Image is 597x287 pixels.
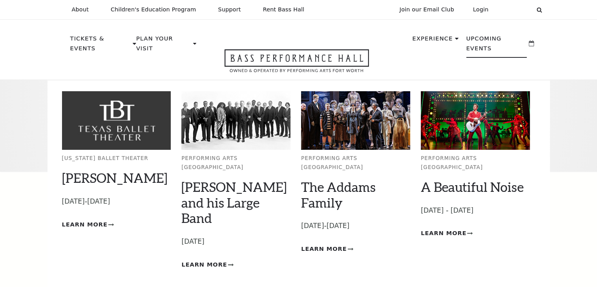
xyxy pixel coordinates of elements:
[62,170,168,186] a: [PERSON_NAME]
[62,220,108,230] span: Learn More
[301,91,410,150] img: taf-meganav-279x150.jpg
[421,91,530,150] img: abn-meganav-279x150.jpg
[421,228,466,238] span: Learn More
[301,220,410,232] p: [DATE]-[DATE]
[181,236,290,247] p: [DATE]
[412,34,453,48] p: Experience
[181,91,290,150] img: lll-meganav-279x150.jpg
[62,91,171,150] img: tbt_grey_mega-nav-individual-block_279x150.jpg
[181,154,290,172] p: Performing Arts [GEOGRAPHIC_DATA]
[263,6,305,13] p: Rent Bass Hall
[421,154,530,172] p: Performing Arts [GEOGRAPHIC_DATA]
[181,260,233,270] a: Learn More
[62,154,171,163] p: [US_STATE] Ballet Theater
[301,244,347,254] span: Learn More
[501,6,529,13] select: Select:
[301,154,410,172] p: Performing Arts [GEOGRAPHIC_DATA]
[181,260,227,270] span: Learn More
[111,6,196,13] p: Children's Education Program
[181,179,287,226] a: [PERSON_NAME] and his Large Band
[72,6,89,13] p: About
[62,220,114,230] a: Learn More
[301,179,376,210] a: The Addams Family
[70,34,131,58] p: Tickets & Events
[301,244,353,254] a: Learn More
[421,228,473,238] a: Learn More
[421,205,530,216] p: [DATE] - [DATE]
[136,34,191,58] p: Plan Your Visit
[218,6,241,13] p: Support
[421,179,524,195] a: A Beautiful Noise
[62,196,171,207] p: [DATE]-[DATE]
[466,34,527,58] p: Upcoming Events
